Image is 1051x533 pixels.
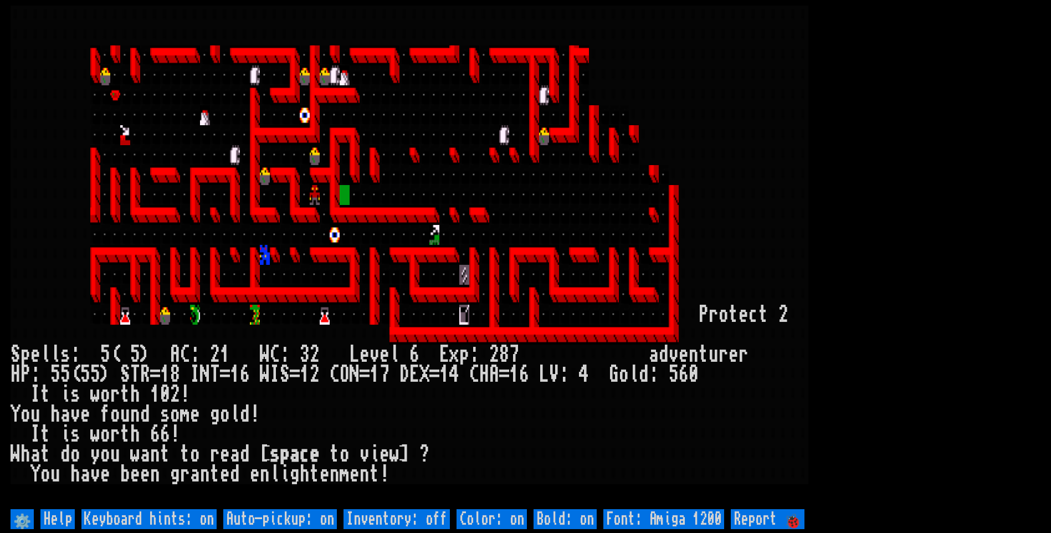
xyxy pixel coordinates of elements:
div: l [629,365,639,385]
div: n [150,464,160,484]
div: o [70,444,80,464]
div: 8 [170,365,180,385]
div: = [150,365,160,385]
div: P [699,305,709,325]
div: A [170,345,180,365]
div: s [270,444,280,464]
div: t [729,305,739,325]
div: 4 [449,365,459,385]
div: o [100,444,110,464]
div: e [360,345,370,365]
div: E [439,345,449,365]
div: r [709,305,719,325]
div: C [330,365,340,385]
div: e [220,464,230,484]
div: o [220,404,230,424]
input: Help [40,509,75,529]
div: G [609,365,619,385]
div: W [11,444,20,464]
div: t [370,464,380,484]
div: r [719,345,729,365]
div: = [290,365,300,385]
div: i [370,444,380,464]
div: V [549,365,559,385]
div: 7 [380,365,389,385]
div: ! [380,464,389,484]
input: Font: Amiga 1200 [603,509,724,529]
div: A [489,365,499,385]
div: 1 [300,365,310,385]
div: w [130,444,140,464]
div: N [350,365,360,385]
div: : [30,365,40,385]
div: o [20,404,30,424]
div: 6 [150,424,160,444]
div: T [130,365,140,385]
div: a [290,444,300,464]
div: s [160,404,170,424]
input: ⚙️ [11,509,34,529]
div: 5 [60,365,70,385]
div: 8 [499,345,509,365]
div: n [360,464,370,484]
div: l [50,345,60,365]
div: C [270,345,280,365]
div: d [240,404,250,424]
div: r [180,464,190,484]
div: v [370,345,380,365]
div: ( [70,365,80,385]
div: i [280,464,290,484]
div: o [100,424,110,444]
div: t [40,444,50,464]
div: ! [170,424,180,444]
input: Color: on [457,509,527,529]
div: = [499,365,509,385]
div: t [699,345,709,365]
div: h [70,464,80,484]
div: w [389,444,399,464]
div: a [30,444,40,464]
div: l [389,345,399,365]
div: ) [100,365,110,385]
div: e [380,444,389,464]
div: v [360,444,370,464]
div: n [260,464,270,484]
div: s [60,345,70,365]
div: a [80,464,90,484]
div: ! [180,385,190,404]
div: 1 [370,365,380,385]
div: X [419,365,429,385]
div: l [230,404,240,424]
div: o [40,464,50,484]
div: 6 [409,345,419,365]
div: d [659,345,669,365]
div: 1 [439,365,449,385]
div: t [120,424,130,444]
div: t [210,464,220,484]
div: v [70,404,80,424]
div: R [140,365,150,385]
div: W [260,365,270,385]
div: d [60,444,70,464]
div: 7 [509,345,519,365]
div: w [90,385,100,404]
div: e [140,464,150,484]
div: 2 [210,345,220,365]
div: u [50,464,60,484]
div: = [360,365,370,385]
div: = [429,365,439,385]
div: n [150,444,160,464]
div: 3 [300,345,310,365]
div: v [90,464,100,484]
input: Auto-pickup: on [223,509,337,529]
input: Keyboard hints: on [81,509,217,529]
div: ! [250,404,260,424]
div: i [60,424,70,444]
div: x [449,345,459,365]
div: e [739,305,748,325]
div: m [180,404,190,424]
div: W [260,345,270,365]
div: o [719,305,729,325]
div: e [380,345,389,365]
div: E [409,365,419,385]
